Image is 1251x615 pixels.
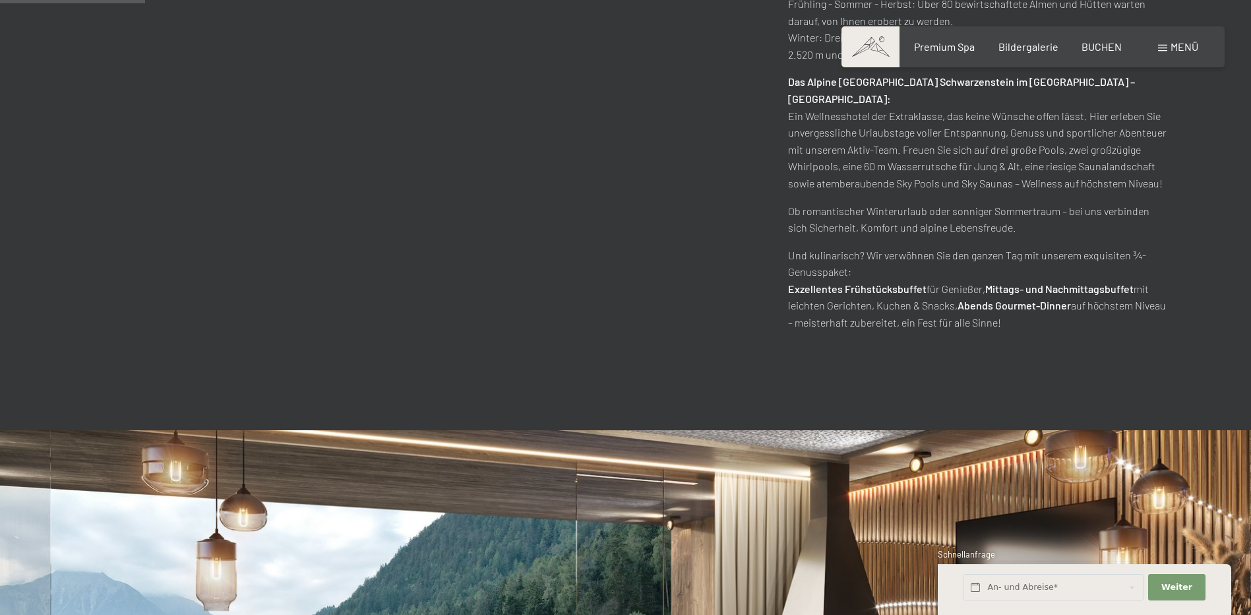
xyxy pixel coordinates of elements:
[958,299,1071,311] strong: Abends Gourmet-Dinner
[998,40,1058,53] a: Bildergalerie
[788,247,1167,331] p: Und kulinarisch? Wir verwöhnen Sie den ganzen Tag mit unserem exquisiten ¾-Genusspaket: für Genie...
[938,549,995,560] span: Schnellanfrage
[1148,574,1205,601] button: Weiter
[1082,40,1122,53] a: BUCHEN
[1161,581,1192,593] span: Weiter
[788,73,1167,191] p: Ein Wellnesshotel der Extraklasse, das keine Wünsche offen lässt. Hier erleben Sie unvergessliche...
[1171,40,1198,53] span: Menü
[788,282,927,295] strong: Exzellentes Frühstücksbuffet
[985,282,1134,295] strong: Mittags- und Nachmittagsbuffet
[914,40,975,53] a: Premium Spa
[788,75,1135,105] strong: Das Alpine [GEOGRAPHIC_DATA] Schwarzenstein im [GEOGRAPHIC_DATA] – [GEOGRAPHIC_DATA]:
[788,203,1167,236] p: Ob romantischer Winterurlaub oder sonniger Sommertraum – bei uns verbinden sich Sicherheit, Komfo...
